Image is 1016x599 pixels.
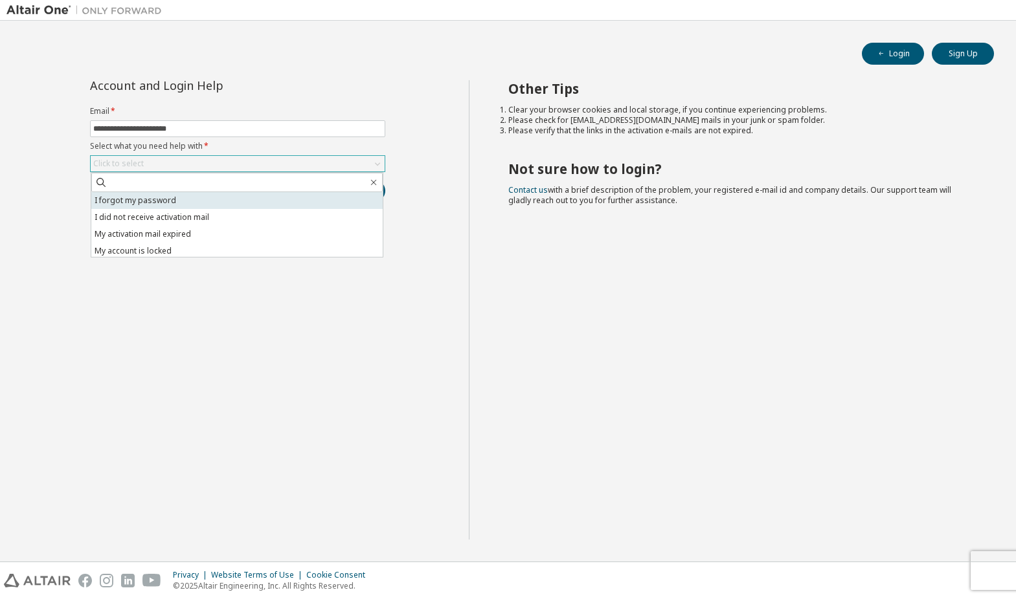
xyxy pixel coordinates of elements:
[932,43,994,65] button: Sign Up
[90,80,326,91] div: Account and Login Help
[142,574,161,587] img: youtube.svg
[508,80,971,97] h2: Other Tips
[508,105,971,115] li: Clear your browser cookies and local storage, if you continue experiencing problems.
[4,574,71,587] img: altair_logo.svg
[211,570,306,580] div: Website Terms of Use
[306,570,373,580] div: Cookie Consent
[100,574,113,587] img: instagram.svg
[6,4,168,17] img: Altair One
[508,125,971,136] li: Please verify that the links in the activation e-mails are not expired.
[91,192,383,209] li: I forgot my password
[90,141,385,151] label: Select what you need help with
[78,574,92,587] img: facebook.svg
[90,106,385,116] label: Email
[93,158,144,169] div: Click to select
[862,43,924,65] button: Login
[508,115,971,125] li: Please check for [EMAIL_ADDRESS][DOMAIN_NAME] mails in your junk or spam folder.
[508,160,971,177] h2: Not sure how to login?
[508,184,548,195] a: Contact us
[91,156,385,171] div: Click to select
[121,574,135,587] img: linkedin.svg
[508,184,951,206] span: with a brief description of the problem, your registered e-mail id and company details. Our suppo...
[173,580,373,591] p: © 2025 Altair Engineering, Inc. All Rights Reserved.
[173,570,211,580] div: Privacy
